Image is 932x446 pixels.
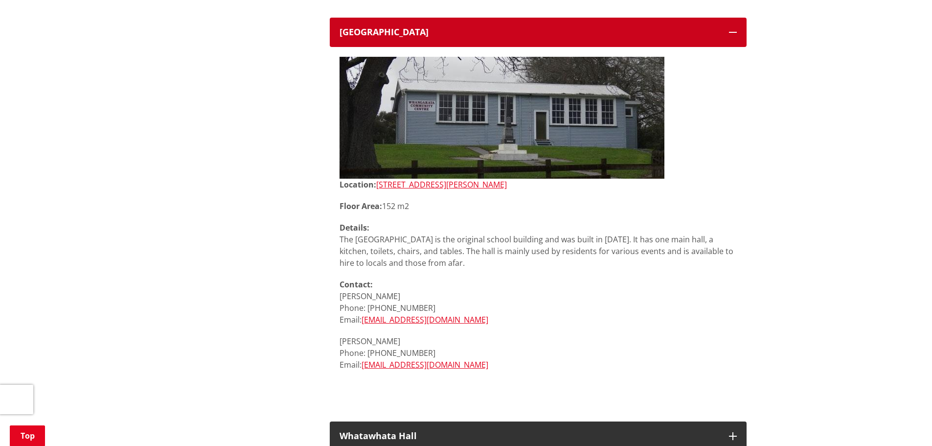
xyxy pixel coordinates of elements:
p: The [GEOGRAPHIC_DATA] is the original school building and was built in [DATE]. It has one main ha... [340,222,737,269]
strong: Location: [340,179,376,190]
a: [STREET_ADDRESS][PERSON_NAME] [376,179,507,190]
img: Whangarata-Community-Hall-2 [340,57,664,179]
strong: Floor Area: [340,201,382,211]
strong: Details: [340,222,369,233]
iframe: Messenger Launcher [887,405,922,440]
strong: Contact: [340,279,373,290]
a: [EMAIL_ADDRESS][DOMAIN_NAME] [362,359,488,370]
a: [EMAIL_ADDRESS][DOMAIN_NAME] [362,314,488,325]
p: [PERSON_NAME] Phone: [PHONE_NUMBER] Email: [340,279,737,326]
div: Whatawhata Hall [340,431,719,441]
h3: [GEOGRAPHIC_DATA] [340,27,719,37]
a: Top [10,425,45,446]
p: 152 m2 [340,200,737,212]
button: [GEOGRAPHIC_DATA] [330,18,747,47]
p: [PERSON_NAME] Phone: [PHONE_NUMBER] Email: [340,335,737,371]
